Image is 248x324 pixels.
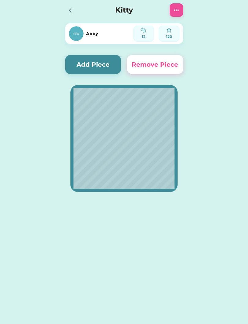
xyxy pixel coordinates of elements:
[127,55,183,74] button: Remove Piece
[141,28,146,33] img: programming-module-puzzle-1--code-puzzle-module-programming-plugin-piece.svg
[86,31,98,37] div: Abby
[65,55,121,74] button: Add Piece
[85,5,163,16] h4: Kitty
[161,34,177,39] div: 120
[167,28,171,33] img: interface-favorite-star--reward-rating-rate-social-star-media-favorite-like-stars.svg
[136,34,152,39] div: 12
[173,6,180,14] img: Interface-setting-menu-horizontal-circle--navigation-dots-three-circle-button-horizontal-menu.svg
